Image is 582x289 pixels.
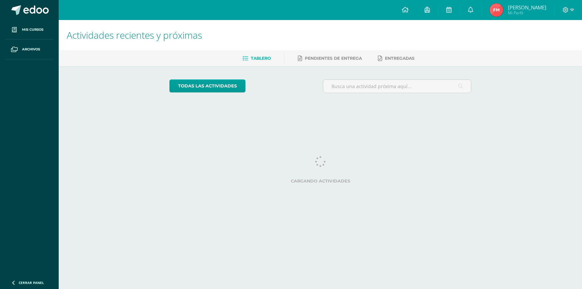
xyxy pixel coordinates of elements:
[305,56,362,61] span: Pendientes de entrega
[385,56,415,61] span: Entregadas
[5,20,53,40] a: Mis cursos
[67,29,202,41] span: Actividades recientes y próximas
[22,47,40,52] span: Archivos
[378,53,415,64] a: Entregadas
[490,3,503,17] img: 14e665f5195a470f4d7ac411ba6020d5.png
[22,27,43,32] span: Mis cursos
[251,56,271,61] span: Tablero
[169,79,245,92] a: todas las Actividades
[508,10,546,16] span: Mi Perfil
[19,280,44,285] span: Cerrar panel
[298,53,362,64] a: Pendientes de entrega
[508,4,546,11] span: [PERSON_NAME]
[5,40,53,59] a: Archivos
[169,179,471,184] label: Cargando actividades
[242,53,271,64] a: Tablero
[323,80,471,93] input: Busca una actividad próxima aquí...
